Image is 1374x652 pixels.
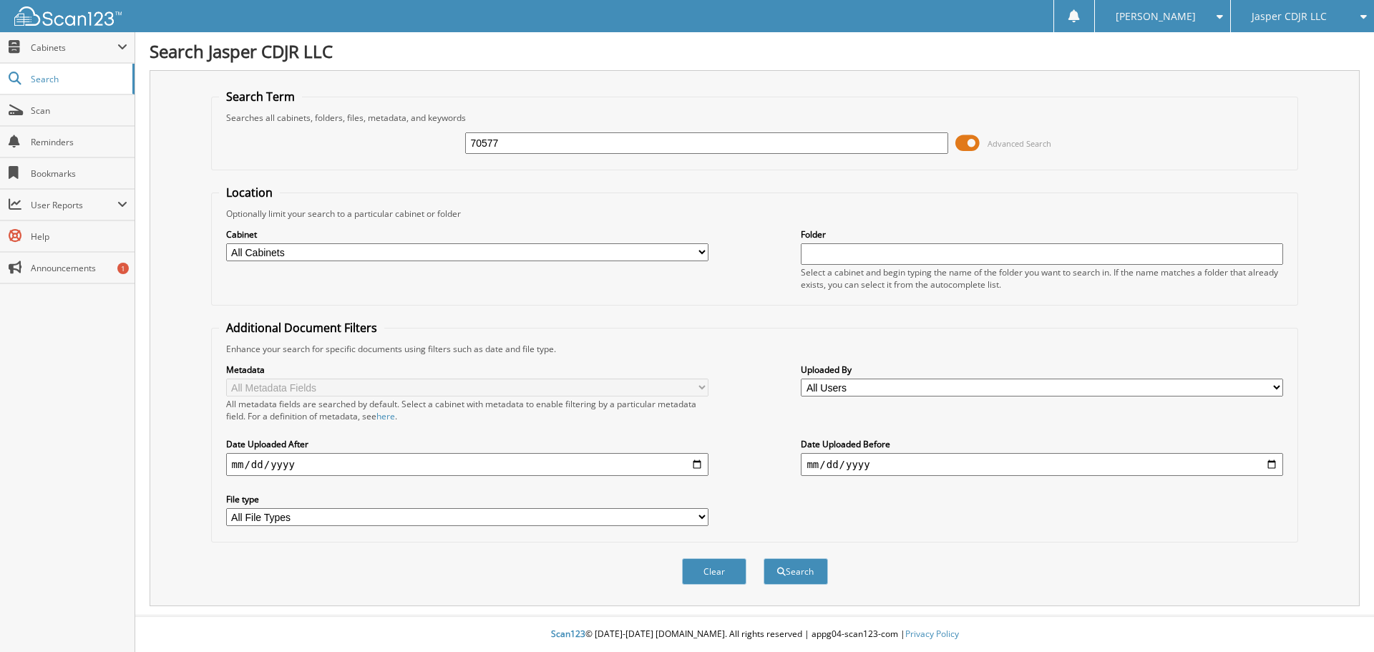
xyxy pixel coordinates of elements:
span: Scan123 [551,628,585,640]
span: Cabinets [31,42,117,54]
legend: Search Term [219,89,302,104]
div: Searches all cabinets, folders, files, metadata, and keywords [219,112,1291,124]
legend: Additional Document Filters [219,320,384,336]
a: Privacy Policy [905,628,959,640]
span: Bookmarks [31,167,127,180]
label: File type [226,493,708,505]
input: end [801,453,1283,476]
label: Date Uploaded Before [801,438,1283,450]
div: Optionally limit your search to a particular cabinet or folder [219,208,1291,220]
div: All metadata fields are searched by default. Select a cabinet with metadata to enable filtering b... [226,398,708,422]
input: start [226,453,708,476]
span: Advanced Search [988,138,1051,149]
span: Reminders [31,136,127,148]
a: here [376,410,395,422]
div: Select a cabinet and begin typing the name of the folder you want to search in. If the name match... [801,266,1283,291]
h1: Search Jasper CDJR LLC [150,39,1360,63]
legend: Location [219,185,280,200]
span: Announcements [31,262,127,274]
span: User Reports [31,199,117,211]
span: [PERSON_NAME] [1116,12,1196,21]
label: Uploaded By [801,364,1283,376]
label: Cabinet [226,228,708,240]
span: Help [31,230,127,243]
button: Search [764,558,828,585]
span: Scan [31,104,127,117]
label: Date Uploaded After [226,438,708,450]
button: Clear [682,558,746,585]
iframe: Chat Widget [1302,583,1374,652]
label: Folder [801,228,1283,240]
div: 1 [117,263,129,274]
div: Enhance your search for specific documents using filters such as date and file type. [219,343,1291,355]
div: © [DATE]-[DATE] [DOMAIN_NAME]. All rights reserved | appg04-scan123-com | [135,617,1374,652]
img: scan123-logo-white.svg [14,6,122,26]
span: Jasper CDJR LLC [1252,12,1327,21]
label: Metadata [226,364,708,376]
span: Search [31,73,125,85]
